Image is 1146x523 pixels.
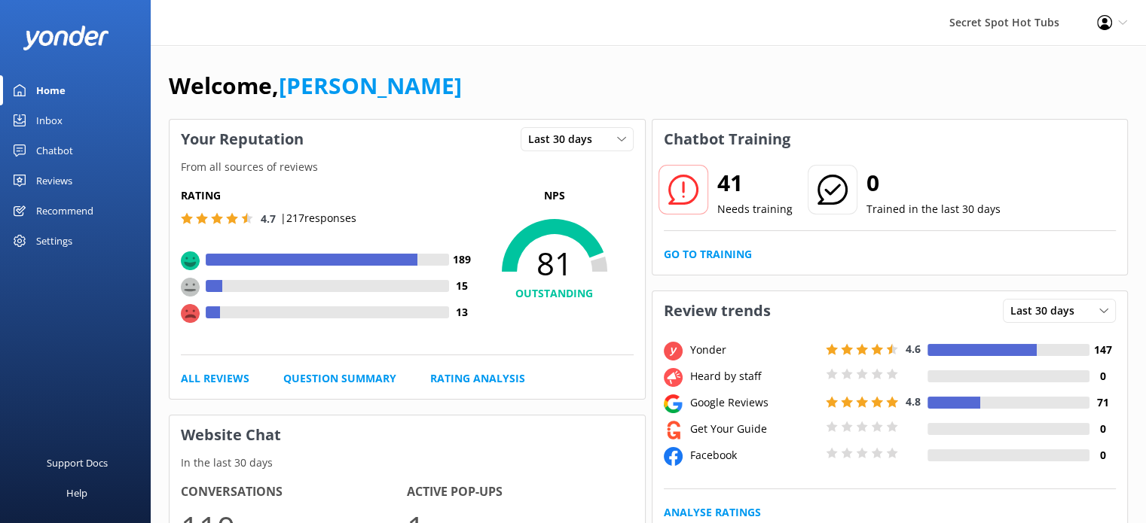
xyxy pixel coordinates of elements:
[170,415,645,455] h3: Website Chat
[170,455,645,471] p: In the last 30 days
[866,201,1001,217] p: Trained in the last 30 days
[261,211,276,226] span: 4.7
[181,482,407,502] h4: Conversations
[1089,342,1116,358] h4: 147
[866,165,1001,201] h2: 0
[430,370,525,387] a: Rating Analysis
[36,196,93,226] div: Recommend
[652,120,802,159] h3: Chatbot Training
[717,201,793,217] p: Needs training
[181,187,475,204] h5: Rating
[906,394,921,409] span: 4.8
[449,304,475,321] h4: 13
[475,285,634,302] h4: OUTSTANDING
[169,68,462,104] h1: Welcome,
[283,370,396,387] a: Question Summary
[36,105,63,135] div: Inbox
[1089,421,1116,437] h4: 0
[36,226,72,256] div: Settings
[686,394,822,411] div: Google Reviews
[23,26,109,50] img: yonder-white-logo.png
[449,278,475,294] h4: 15
[36,166,72,196] div: Reviews
[664,246,752,263] a: Go to Training
[170,120,315,159] h3: Your Reputation
[1089,368,1116,385] h4: 0
[664,504,761,521] a: Analyse Ratings
[449,251,475,268] h4: 189
[686,342,822,358] div: Yonder
[407,482,633,502] h4: Active Pop-ups
[475,245,634,282] span: 81
[36,135,73,166] div: Chatbot
[906,342,921,356] span: 4.6
[181,370,249,387] a: All Reviews
[686,368,822,385] div: Heard by staff
[717,165,793,201] h2: 41
[686,447,822,464] div: Facebook
[36,75,66,105] div: Home
[475,187,634,204] p: NPS
[1089,447,1116,464] h4: 0
[1089,394,1116,411] h4: 71
[47,448,108,478] div: Support Docs
[1010,303,1083,319] span: Last 30 days
[170,159,645,175] p: From all sources of reviews
[528,131,601,147] span: Last 30 days
[652,291,782,330] h3: Review trends
[686,421,822,437] div: Get Your Guide
[279,70,462,101] a: [PERSON_NAME]
[66,478,87,508] div: Help
[280,210,356,227] p: | 217 responses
